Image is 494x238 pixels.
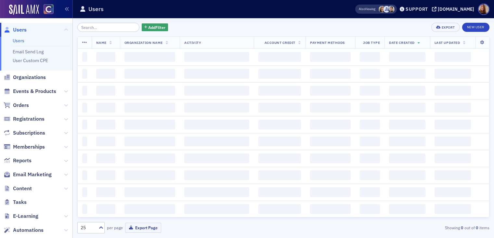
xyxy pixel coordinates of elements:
span: ‌ [389,170,425,180]
span: ‌ [124,103,175,112]
a: Orders [4,102,29,109]
span: Profile [478,4,489,15]
a: SailAMX [9,5,39,15]
strong: 0 [460,225,464,231]
span: Events & Products [13,88,56,95]
a: New User [462,23,489,32]
span: ‌ [96,204,115,214]
span: Account Credit [265,40,295,45]
span: ‌ [96,69,115,79]
span: ‌ [360,86,380,96]
span: ‌ [124,153,175,163]
span: Orders [13,102,29,109]
span: ‌ [258,103,301,112]
span: ‌ [310,204,351,214]
span: Organizations [13,74,46,81]
span: ‌ [82,153,87,163]
span: ‌ [124,86,175,96]
span: Tasks [13,199,27,206]
span: Reports [13,157,32,164]
span: ‌ [435,120,471,129]
span: ‌ [124,69,175,79]
label: per page [107,225,123,231]
span: ‌ [435,52,471,62]
span: Name [96,40,107,45]
span: Pamela Galey-Coleman [388,6,395,13]
div: Export [442,26,455,29]
span: ‌ [82,120,87,129]
span: ‌ [389,52,425,62]
a: Users [13,38,24,44]
a: Tasks [4,199,27,206]
span: ‌ [82,137,87,146]
span: ‌ [96,170,115,180]
span: ‌ [184,204,249,214]
span: Add Filter [148,24,165,30]
span: ‌ [96,103,115,112]
a: Organizations [4,74,46,81]
span: ‌ [82,69,87,79]
span: ‌ [435,137,471,146]
div: Showing out of items [357,225,489,231]
span: Viewing [359,7,375,11]
span: Piyali Chatterjee [383,6,390,13]
span: Payment Methods [310,40,345,45]
span: Subscriptions [13,129,45,137]
span: ‌ [184,137,249,146]
span: Email Marketing [13,171,52,178]
a: Subscriptions [4,129,45,137]
span: ‌ [184,69,249,79]
span: ‌ [310,69,351,79]
span: ‌ [96,187,115,197]
span: ‌ [184,170,249,180]
span: ‌ [435,204,471,214]
span: ‌ [258,86,301,96]
a: User Custom CPE [13,58,48,63]
span: ‌ [124,170,175,180]
span: Registrations [13,115,45,123]
span: ‌ [82,204,87,214]
span: Date Created [389,40,414,45]
button: AddFilter [142,23,168,32]
span: ‌ [389,86,425,96]
a: E-Learning [4,213,38,220]
span: ‌ [360,153,380,163]
span: ‌ [124,204,175,214]
span: Last Updated [435,40,460,45]
span: ‌ [360,137,380,146]
span: ‌ [435,86,471,96]
span: ‌ [310,187,351,197]
span: ‌ [82,170,87,180]
button: [DOMAIN_NAME] [432,7,476,11]
span: ‌ [124,52,175,62]
span: ‌ [360,170,380,180]
span: ‌ [310,137,351,146]
span: ‌ [82,86,87,96]
span: ‌ [360,69,380,79]
span: ‌ [184,187,249,197]
span: ‌ [310,86,351,96]
span: ‌ [258,137,301,146]
a: Email Send Log [13,49,44,55]
span: ‌ [310,120,351,129]
span: ‌ [184,52,249,62]
span: ‌ [389,137,425,146]
span: Lauren Standiford [379,6,385,13]
span: ‌ [435,103,471,112]
span: ‌ [360,187,380,197]
span: Organization Name [124,40,163,45]
span: ‌ [258,170,301,180]
a: Automations [4,227,44,234]
div: Support [406,6,428,12]
span: ‌ [389,120,425,129]
button: Export Page [125,223,161,233]
span: ‌ [184,86,249,96]
span: ‌ [310,153,351,163]
button: Export [431,23,460,32]
span: ‌ [82,187,87,197]
span: ‌ [124,137,175,146]
strong: 0 [475,225,479,231]
span: ‌ [435,187,471,197]
a: Email Marketing [4,171,52,178]
span: ‌ [435,69,471,79]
